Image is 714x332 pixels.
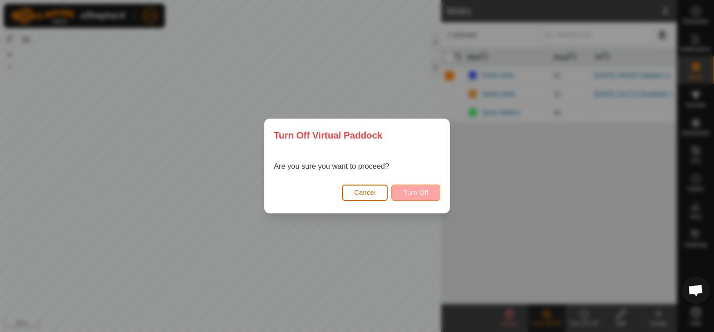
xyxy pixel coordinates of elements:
[391,185,440,201] button: Turn Off
[354,189,376,196] span: Cancel
[274,128,383,142] span: Turn Off Virtual Paddock
[342,185,388,201] button: Cancel
[274,161,389,172] p: Are you sure you want to proceed?
[682,276,710,304] div: Open chat
[403,189,429,196] span: Turn Off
